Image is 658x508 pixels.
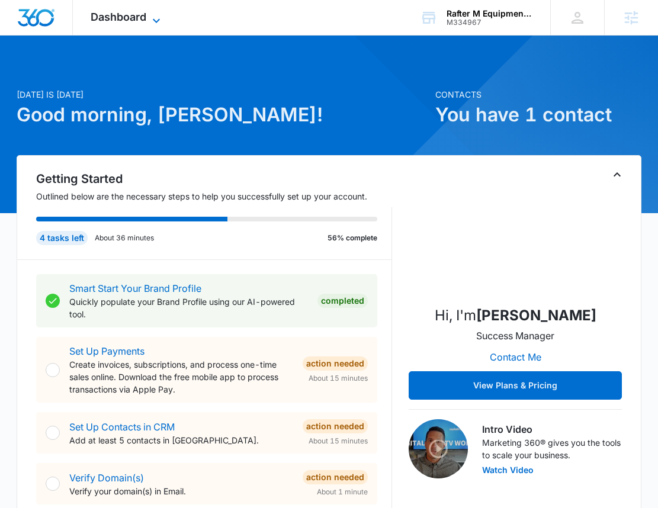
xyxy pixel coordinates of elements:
p: Quickly populate your Brand Profile using our AI-powered tool. [69,295,308,320]
span: About 15 minutes [309,436,368,446]
h1: You have 1 contact [435,101,641,129]
p: Verify your domain(s) in Email. [69,485,293,497]
div: account name [447,9,533,18]
p: Marketing 360® gives you the tools to scale your business. [482,436,622,461]
p: About 36 minutes [95,233,154,243]
button: View Plans & Pricing [409,371,622,400]
p: 56% complete [328,233,377,243]
a: Smart Start Your Brand Profile [69,282,201,294]
div: Action Needed [303,356,368,371]
p: Create invoices, subscriptions, and process one-time sales online. Download the free mobile app t... [69,358,293,396]
h2: Getting Started [36,170,392,188]
a: Set Up Contacts in CRM [69,421,175,433]
strong: [PERSON_NAME] [476,307,596,324]
a: Set Up Payments [69,345,145,357]
p: Outlined below are the necessary steps to help you successfully set up your account. [36,190,392,202]
h3: Intro Video [482,422,622,436]
p: Add at least 5 contacts in [GEOGRAPHIC_DATA]. [69,434,293,446]
div: Action Needed [303,419,368,433]
span: Dashboard [91,11,146,23]
div: account id [447,18,533,27]
div: 4 tasks left [36,231,88,245]
button: Toggle Collapse [610,168,624,182]
p: [DATE] is [DATE] [17,88,429,101]
span: About 15 minutes [309,373,368,384]
p: Hi, I'm [435,305,596,326]
p: Success Manager [476,329,554,343]
img: Niall Fowler [456,177,574,295]
p: Contacts [435,88,641,101]
span: About 1 minute [317,487,368,497]
img: Intro Video [409,419,468,478]
h1: Good morning, [PERSON_NAME]! [17,101,429,129]
button: Watch Video [482,466,534,474]
div: Completed [317,294,368,308]
button: Contact Me [478,343,553,371]
div: Action Needed [303,470,368,484]
a: Verify Domain(s) [69,472,144,484]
